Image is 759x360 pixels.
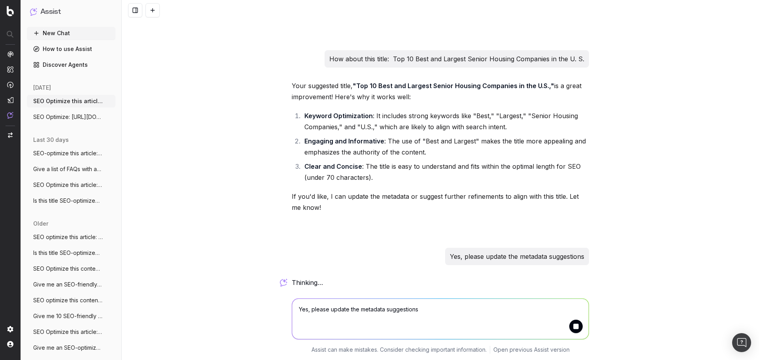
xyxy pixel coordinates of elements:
span: SEO Optimize this article: [URL]. [33,181,103,189]
button: Give me an SEO-optimized title for this: [27,341,115,354]
img: Botify assist logo [280,279,287,286]
strong: "Top 10 Best and Largest Senior Housing Companies in the U.S.," [353,82,554,90]
li: : The use of "Best and Largest" makes the title more appealing and emphasizes the authority of th... [302,136,589,158]
p: Assist can make mistakes. Consider checking important information. [312,346,487,354]
button: Is this title SEO-optimized? What is Co [27,194,115,207]
span: Is this title SEO-optimized? What is Co [33,197,103,205]
button: SEO Optimize this content: [URL]. [27,262,115,275]
span: [DATE] [33,84,51,92]
p: How about this title: Top 10 Best and Largest Senior Housing Companies in the U. S. [329,53,584,64]
span: Is this title SEO-optimized? What Landl [33,249,103,257]
span: Give me an SEO-optimized title for this: [33,344,103,352]
button: SEO optimize this content: [URL]. [27,294,115,307]
a: How to use Assist [27,43,115,55]
button: SEO Optimize: [URL][DOMAIN_NAME] [27,111,115,123]
img: Botify logo [7,6,14,16]
a: Open previous Assist version [493,346,570,354]
button: Give me 10 SEO-friendly alternatives to [27,310,115,322]
p: Your suggested title, is a great improvement! Here's why it works well: [292,80,589,102]
img: Setting [7,326,13,332]
span: SEO optimize this article: [URL]. [33,233,103,241]
span: SEO Optimize this article: [URL]. [33,97,103,105]
img: My account [7,341,13,347]
img: Activation [7,81,13,88]
button: SEO Optimize this article: [URL]. [27,95,115,107]
li: : The title is easy to understand and fits within the optimal length for SEO (under 70 characters). [302,161,589,183]
img: Analytics [7,51,13,57]
p: Yes, please update the metadata suggestions [450,251,584,262]
img: Studio [7,97,13,103]
span: Give me an SEO-friendly title that repla [33,281,103,288]
img: Intelligence [7,66,13,73]
img: Assist [7,112,13,119]
span: last 30 days [33,136,69,144]
span: SEO Optimize this article: [URL]. [33,328,103,336]
button: Assist [30,6,112,17]
div: Open Intercom Messenger [732,333,751,352]
a: Discover Agents [27,58,115,71]
span: Give a list of FAQs with answers regardi [33,165,103,173]
button: Give a list of FAQs with answers regardi [27,163,115,175]
li: : It includes strong keywords like "Best," "Largest," "Senior Housing Companies," and "U.S.," whi... [302,110,589,132]
span: SEO optimize this content: [URL]. [33,296,103,304]
span: SEO Optimize: [URL][DOMAIN_NAME] [33,113,103,121]
button: SEO Optimize this article: [URL]. [27,179,115,191]
img: Switch project [8,132,13,138]
span: SEO-optimize this article: [URL]. [33,149,103,157]
button: Give me an SEO-friendly title that repla [27,278,115,291]
button: Is this title SEO-optimized? What Landl [27,247,115,259]
button: SEO Optimize this article: [URL]. [27,326,115,338]
button: New Chat [27,27,115,40]
img: Assist [30,8,37,15]
strong: Keyword Optimization [304,112,373,120]
button: SEO-optimize this article: [URL]. [27,147,115,160]
h1: Assist [40,6,61,17]
span: Give me 10 SEO-friendly alternatives to [33,312,103,320]
strong: Engaging and Informative [304,137,384,145]
p: If you'd like, I can update the metadata or suggest further refinements to align with this title.... [292,191,589,213]
span: SEO Optimize this content: [URL]. [33,265,103,273]
strong: Clear and Concise [304,162,362,170]
span: older [33,220,48,228]
button: SEO optimize this article: [URL]. [27,231,115,243]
